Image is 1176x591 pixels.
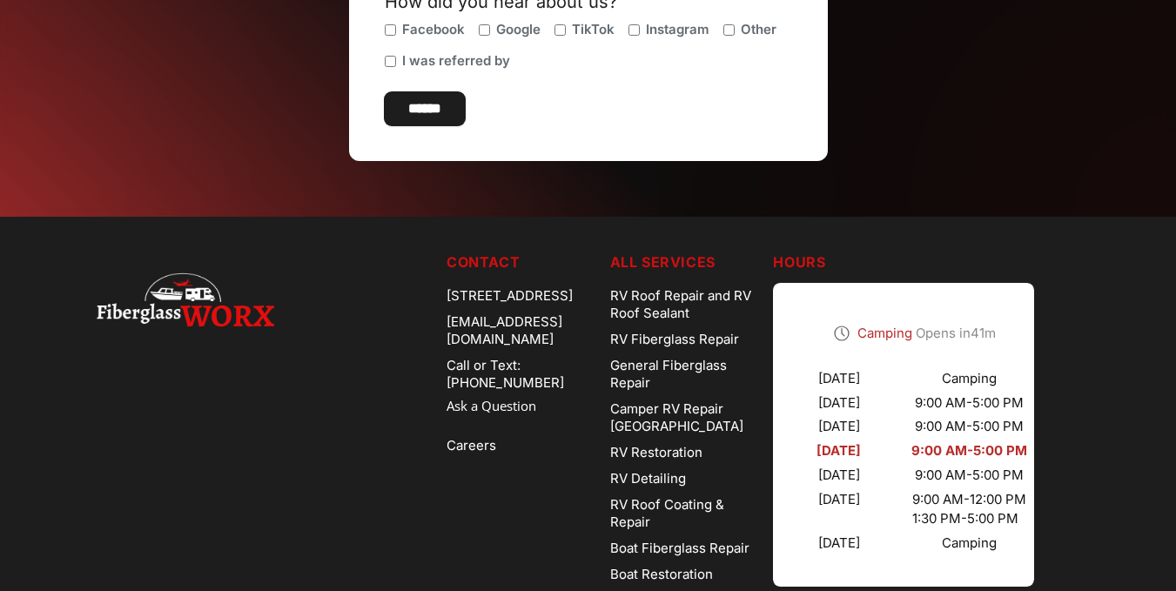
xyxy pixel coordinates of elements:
[911,442,1027,460] div: 9:00 AM - 5:00 PM
[554,24,566,36] input: TikTok
[402,52,510,70] span: I was referred by
[818,370,860,387] div: [DATE]
[723,24,735,36] input: Other
[915,394,1024,412] div: 9:00 AM - 5:00 PM
[916,325,996,341] span: Opens in
[912,491,1026,508] div: 9:00 AM - 12:00 PM
[385,56,396,67] input: I was referred by
[915,467,1024,484] div: 9:00 AM - 5:00 PM
[447,396,596,416] a: Ask a Question
[818,394,860,412] div: [DATE]
[496,21,541,38] span: Google
[610,492,760,535] a: RV Roof Coating & Repair
[447,433,596,459] a: Careers
[971,325,996,341] time: 41m
[816,442,861,460] div: [DATE]
[610,252,760,272] h5: ALL SERVICES
[818,467,860,484] div: [DATE]
[479,24,490,36] input: Google
[610,535,760,561] a: Boat Fiberglass Repair
[610,353,760,396] a: General Fiberglass Repair
[572,21,615,38] span: TikTok
[447,309,596,353] div: [EMAIL_ADDRESS][DOMAIN_NAME]
[942,534,997,552] div: Camping
[610,396,760,440] a: Camper RV Repair [GEOGRAPHIC_DATA]
[610,326,760,353] a: RV Fiberglass Repair
[610,561,760,588] a: Boat Restoration
[646,21,709,38] span: Instagram
[912,510,1026,527] div: 1:30 PM - 5:00 PM
[942,370,997,387] div: Camping
[773,252,1079,272] h5: Hours
[447,252,596,272] h5: Contact
[447,353,596,396] a: Call or Text: [PHONE_NUMBER]
[402,21,465,38] span: Facebook
[818,418,860,435] div: [DATE]
[610,283,760,326] a: RV Roof Repair and RV Roof Sealant
[915,418,1024,435] div: 9:00 AM - 5:00 PM
[610,466,760,492] a: RV Detailing
[610,440,760,466] a: RV Restoration
[857,325,912,341] span: Camping
[628,24,640,36] input: Instagram
[447,283,596,309] div: [STREET_ADDRESS]
[818,534,860,552] div: [DATE]
[818,491,860,527] div: [DATE]
[385,24,396,36] input: Facebook
[741,21,776,38] span: Other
